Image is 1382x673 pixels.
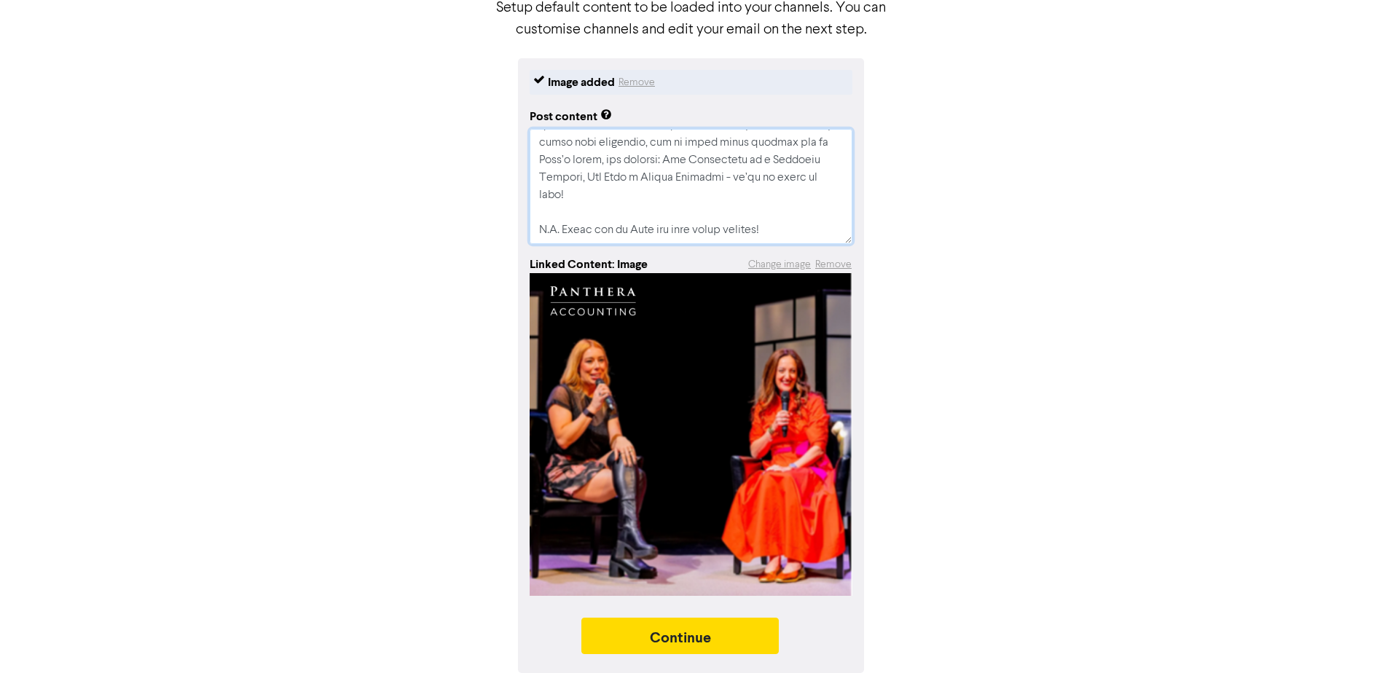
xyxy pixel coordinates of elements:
button: Change image [747,256,812,273]
button: Continue [581,618,780,654]
div: Linked Content: Image [530,256,648,273]
textarea: Lor ip dol sitametcon adip elit seddoe tem Inci’u labo et dol Magnaa Enimadmi Veniam quis no Exer... [530,129,852,244]
button: Remove [618,74,656,91]
div: Post content [530,108,612,125]
button: Remove [814,256,852,273]
div: Image added [548,74,615,91]
iframe: Chat Widget [1309,603,1382,673]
